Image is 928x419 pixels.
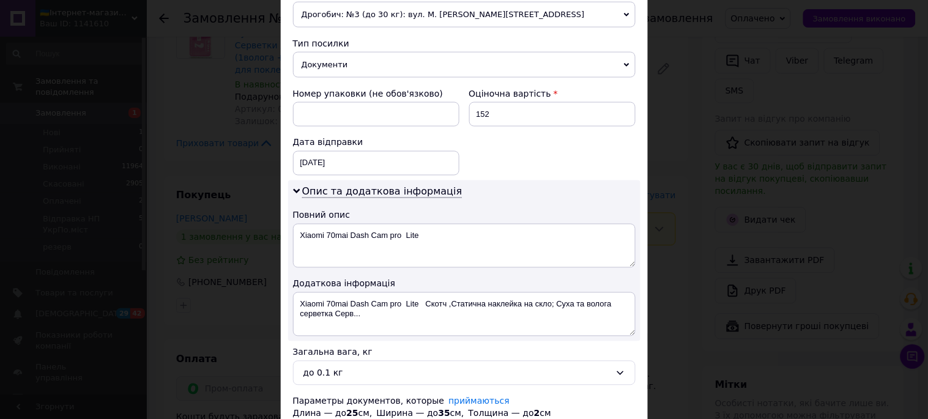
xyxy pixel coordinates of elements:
span: Дрогобич: №3 (до 30 кг): вул. М. [PERSON_NAME][STREET_ADDRESS] [293,2,636,28]
div: до 0.1 кг [303,366,611,380]
div: Номер упаковки (не обов'язково) [293,87,459,100]
textarea: Xiaomi 70mai Dash Cam pro Lite Cкотч ,Статична наклейка на скло; Суха та волога серветка Серв... [293,292,636,336]
div: Додаткова інформація [293,278,636,290]
div: Дата відправки [293,136,459,149]
a: приймаються [448,396,510,406]
div: Оціночна вартість [469,87,636,100]
span: 25 [346,409,358,418]
textarea: Xiaomi 70mai Dash Cam pro Lite [293,224,636,268]
span: Тип посилки [293,39,349,48]
div: Повний опис [293,209,636,221]
span: Опис та додаткова інформація [302,186,462,198]
span: 35 [439,409,450,418]
div: Загальна вага, кг [293,346,636,358]
span: Документи [293,52,636,78]
span: 2 [534,409,540,418]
